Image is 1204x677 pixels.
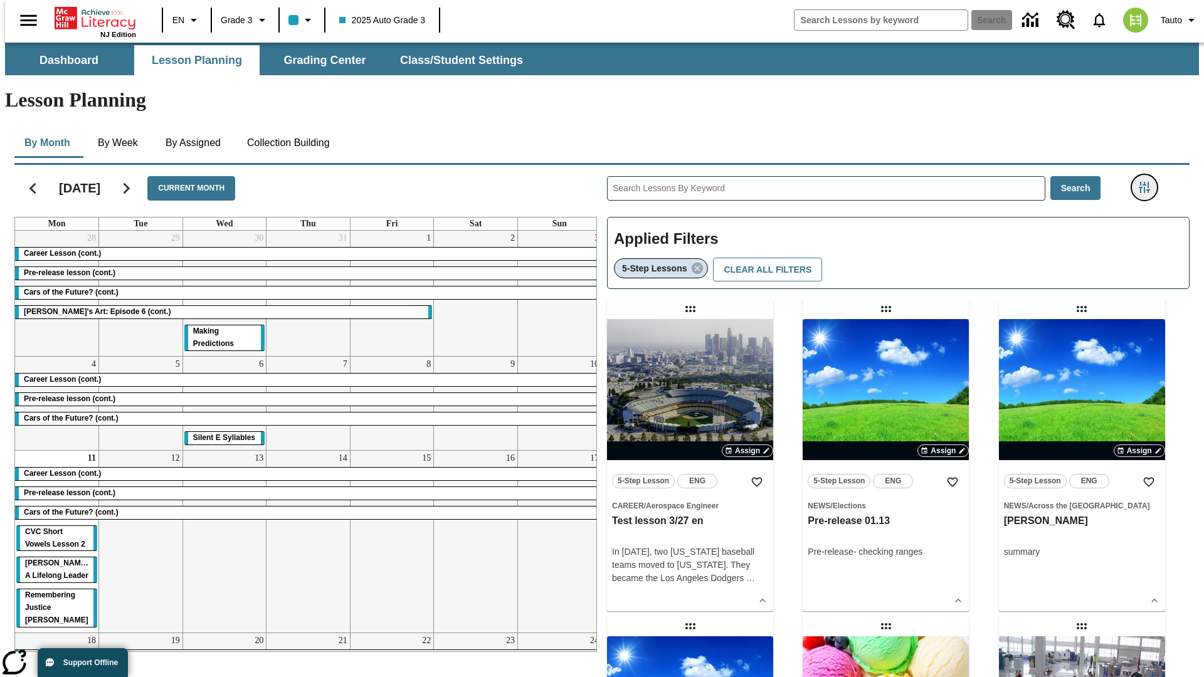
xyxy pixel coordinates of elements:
[167,9,207,31] button: Language: EN, Select a language
[420,451,433,466] a: August 15, 2025
[221,14,253,27] span: Grade 3
[1123,8,1148,33] img: avatar image
[508,231,517,246] a: August 2, 2025
[1116,4,1156,36] button: Select a new avatar
[1004,545,1160,559] div: summary
[267,356,351,450] td: August 7, 2025
[618,475,669,488] span: 5-Step Lesson
[85,231,98,246] a: July 28, 2025
[182,356,267,450] td: August 6, 2025
[172,14,184,27] span: EN
[434,450,518,632] td: August 16, 2025
[517,231,601,356] td: August 3, 2025
[6,45,132,75] button: Dashboard
[612,501,644,510] span: Career
[808,501,830,510] span: News
[25,590,88,624] span: Remembering Justice O'Connor
[87,128,149,158] button: By Week
[298,218,319,230] a: Thursday
[1127,445,1152,456] span: Assign
[25,527,85,548] span: CVC Short Vowels Lesson 2
[341,357,350,372] a: August 7, 2025
[1156,9,1204,31] button: Profile/Settings
[134,45,260,75] button: Lesson Planning
[434,356,518,450] td: August 9, 2025
[267,450,351,632] td: August 14, 2025
[873,474,913,488] button: ENG
[193,433,255,442] span: Silent E Syllables
[15,450,99,632] td: August 11, 2025
[15,267,601,280] div: Pre-release lesson (cont.)
[722,444,773,457] button: Assign Choose Dates
[1027,501,1028,510] span: /
[131,218,150,230] a: Tuesday
[1004,474,1067,488] button: 5-Step Lesson
[612,474,675,488] button: 5-Step Lesson
[24,288,119,297] span: Cars of the Future? (cont.)
[612,545,768,585] div: In [DATE], two [US_STATE] baseball teams moved to [US_STATE]. They became the Los Angeles Dodgers
[1081,475,1097,488] span: ENG
[24,394,115,403] span: Pre-release lesson (cont.)
[607,319,773,611] div: lesson details
[808,515,964,528] h3: Pre-release 01.13
[689,475,705,488] span: ENG
[237,128,340,158] button: Collection Building
[99,356,183,450] td: August 5, 2025
[173,357,182,372] a: August 5, 2025
[384,218,401,230] a: Friday
[14,128,80,158] button: By Month
[808,474,870,488] button: 5-Step Lesson
[15,487,601,500] div: Pre-release lesson (cont.)
[147,176,235,201] button: Current Month
[607,217,1190,290] div: Applied Filters
[1050,176,1101,201] button: Search
[24,488,115,497] span: Pre-release lesson (cont.)
[746,471,768,493] button: Add to Favorites
[336,451,350,466] a: August 14, 2025
[24,268,115,277] span: Pre-release lesson (cont.)
[350,356,434,450] td: August 8, 2025
[1132,175,1157,200] button: Filters Side menu
[588,451,601,466] a: August 17, 2025
[885,475,901,488] span: ENG
[283,9,320,31] button: Class color is light blue. Change class color
[424,357,433,372] a: August 8, 2025
[612,515,768,528] h3: Test lesson 3/27 en
[24,307,171,316] span: Violet's Art: Episode 6 (cont.)
[24,508,119,517] span: Cars of the Future? (cont.)
[17,172,49,204] button: Previous
[5,43,1199,75] div: SubNavbar
[508,357,517,372] a: August 9, 2025
[182,450,267,632] td: August 13, 2025
[434,231,518,356] td: August 2, 2025
[256,357,266,372] a: August 6, 2025
[1004,515,1160,528] h3: olga inkwell
[795,10,968,30] input: search field
[252,633,266,648] a: August 20, 2025
[184,325,265,350] div: Making Predictions
[25,559,91,580] span: Dianne Feinstein: A Lifelong Leader
[1004,499,1160,512] span: Topic: News/Across the US
[713,258,822,282] button: Clear All Filters
[1083,4,1116,36] a: Notifications
[622,263,687,273] span: 5-Step Lessons
[55,6,136,31] a: Home
[267,231,351,356] td: July 31, 2025
[262,45,388,75] button: Grading Center
[999,319,1165,611] div: lesson details
[1069,474,1109,488] button: ENG
[504,451,517,466] a: August 16, 2025
[504,633,517,648] a: August 23, 2025
[803,319,969,611] div: lesson details
[644,501,646,510] span: /
[917,444,969,457] button: Assign Choose Dates
[592,231,601,246] a: August 3, 2025
[110,172,142,204] button: Next
[252,451,266,466] a: August 13, 2025
[5,88,1199,112] h1: Lesson Planning
[467,218,484,230] a: Saturday
[15,248,601,260] div: Career Lesson (cont.)
[390,45,533,75] button: Class/Student Settings
[1049,3,1083,37] a: Resource Center, Will open in new tab
[85,451,98,466] a: August 11, 2025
